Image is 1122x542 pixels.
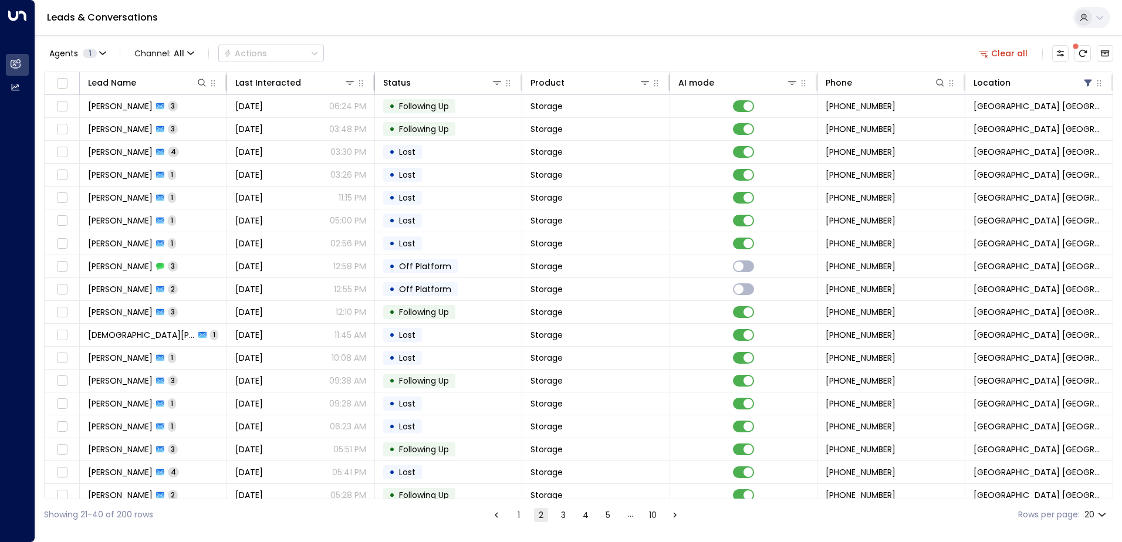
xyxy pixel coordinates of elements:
span: Storage [530,398,563,409]
span: 2 [168,490,178,500]
div: • [389,371,395,391]
span: Toggle select row [55,236,69,251]
span: Lost [399,215,415,226]
span: Space Station Castle Bromwich [974,489,1104,501]
span: Benjamin Mitchell [88,169,153,181]
span: Benjamin Mitchell [88,192,153,204]
span: Following Up [399,375,449,387]
span: Paul Carpentieri [88,489,153,501]
span: Space Station Castle Bromwich [974,306,1104,318]
div: Phone [826,76,852,90]
span: Shaun Mann [88,466,153,478]
div: • [389,165,395,185]
span: Space Station Castle Bromwich [974,283,1104,295]
span: Aqueel Yaqub [88,398,153,409]
span: Storage [530,238,563,249]
span: Storage [530,489,563,501]
span: Space Station Castle Bromwich [974,466,1104,478]
span: Toggle select row [55,328,69,343]
button: Customize [1052,45,1069,62]
p: 09:38 AM [329,375,366,387]
span: Aug 09, 2025 [235,100,263,112]
span: There are new threads available. Refresh the grid to view the latest updates. [1074,45,1091,62]
span: 3 [168,124,178,134]
span: 1 [210,330,218,340]
span: Following Up [399,443,449,455]
span: Storage [530,443,563,455]
p: 12:58 PM [333,260,366,272]
p: 03:26 PM [330,169,366,181]
button: Go to next page [668,508,682,522]
span: Space Station Castle Bromwich [974,260,1104,272]
span: Space Station Castle Bromwich [974,238,1104,249]
span: Storage [530,260,563,272]
div: Product [530,76,650,90]
span: Caylen Rothero [88,421,153,432]
span: Aug 09, 2025 [235,421,263,432]
div: • [389,96,395,116]
span: Ali John [88,306,153,318]
div: Showing 21-40 of 200 rows [44,509,153,521]
span: Lost [399,238,415,249]
span: Lost [399,352,415,364]
span: Lost [399,192,415,204]
span: Tianna Parkes [88,352,153,364]
span: Aug 09, 2025 [235,306,263,318]
span: Aug 08, 2025 [235,215,263,226]
div: Button group with a nested menu [218,45,324,62]
span: Storage [530,123,563,135]
span: +447507712148 [826,443,895,455]
div: Location [974,76,1011,90]
span: +447434516482 [826,489,895,501]
div: • [389,302,395,322]
span: 1 [168,215,176,225]
span: Storage [530,421,563,432]
span: Aug 08, 2025 [235,489,263,501]
div: • [389,119,395,139]
span: 1 [168,398,176,408]
span: +447393427264 [826,169,895,181]
span: Lost [399,421,415,432]
span: Aug 09, 2025 [235,329,263,341]
span: +447368410391 [826,146,895,158]
span: Beverley Phillips [88,123,153,135]
p: 05:51 PM [333,443,366,455]
span: Toggle select row [55,168,69,182]
span: +447493257749 [826,329,895,341]
span: Storage [530,329,563,341]
div: • [389,394,395,414]
span: Katie Henschker [88,238,153,249]
span: Aug 08, 2025 [235,466,263,478]
span: Space Station Castle Bromwich [974,375,1104,387]
span: Lost [399,329,415,341]
p: 11:45 AM [334,329,366,341]
span: Space Station Castle Bromwich [974,443,1104,455]
button: Go to previous page [489,508,503,522]
span: Space Station Castle Bromwich [974,215,1104,226]
span: Storage [530,466,563,478]
span: Space Station Castle Bromwich [974,398,1104,409]
button: Agents1 [44,45,110,62]
span: Lost [399,146,415,158]
span: 3 [168,375,178,385]
span: Lost [399,398,415,409]
div: • [389,485,395,505]
p: 11:15 PM [339,192,366,204]
div: Status [383,76,411,90]
span: Toggle select row [55,397,69,411]
span: Channel: [130,45,199,62]
span: 4 [168,147,179,157]
span: Aug 09, 2025 [235,352,263,364]
span: +447312262431 [826,260,895,272]
button: Go to page 5 [601,508,615,522]
span: Following Up [399,489,449,501]
span: Toggle select row [55,351,69,365]
button: Go to page 4 [579,508,593,522]
span: Muhammad Usman [88,329,195,341]
div: • [389,348,395,368]
span: +447450301679 [826,375,895,387]
span: Following Up [399,306,449,318]
span: Connor Ward [88,375,153,387]
span: Storage [530,100,563,112]
button: Clear all [974,45,1033,62]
